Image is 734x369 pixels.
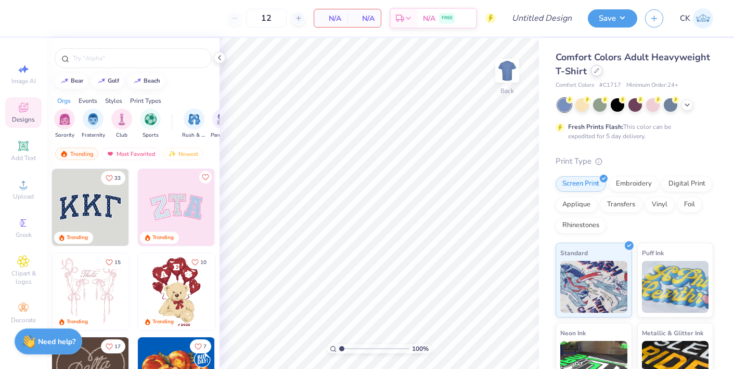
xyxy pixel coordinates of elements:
[114,344,121,349] span: 17
[108,78,119,84] div: golf
[138,169,215,246] img: 9980f5e8-e6a1-4b4a-8839-2b0e9349023c
[55,131,74,139] span: Sorority
[211,109,235,139] button: filter button
[662,176,712,192] div: Digital Print
[54,109,75,139] div: filter for Sorority
[599,81,621,90] span: # C1717
[82,131,105,139] span: Fraternity
[497,60,518,81] img: Back
[168,150,176,157] img: Newest.gif
[680,8,713,29] a: CK
[190,339,211,353] button: Like
[211,131,235,139] span: Parent's Weekend
[182,109,206,139] button: filter button
[152,234,174,242] div: Trending
[560,261,627,313] img: Standard
[101,148,160,160] div: Most Favorited
[11,154,36,162] span: Add Text
[52,169,129,246] img: 3b9aba4f-e317-4aa7-a679-c95a879539bd
[87,113,99,125] img: Fraternity Image
[211,109,235,139] div: filter for Parent's Weekend
[693,8,713,29] img: Chris Kolbas
[320,13,341,24] span: N/A
[145,113,157,125] img: Sports Image
[144,78,160,84] div: beach
[568,123,623,131] strong: Fresh Prints Flash:
[556,155,713,167] div: Print Type
[52,253,129,330] img: 83dda5b0-2158-48ca-832c-f6b4ef4c4536
[111,109,132,139] div: filter for Club
[101,339,125,353] button: Like
[116,113,127,125] img: Club Image
[680,12,690,24] span: CK
[57,96,71,106] div: Orgs
[72,53,205,63] input: Try "Alpha"
[101,171,125,185] button: Like
[556,197,597,213] div: Applique
[214,169,291,246] img: 5ee11766-d822-42f5-ad4e-763472bf8dcf
[128,169,205,246] img: edfb13fc-0e43-44eb-bea2-bf7fc0dd67f9
[105,96,122,106] div: Styles
[5,269,42,286] span: Clipart & logos
[642,247,664,258] span: Puff Ink
[500,86,514,96] div: Back
[140,109,161,139] div: filter for Sports
[609,176,659,192] div: Embroidery
[54,109,75,139] button: filter button
[60,78,69,84] img: trend_line.gif
[128,253,205,330] img: d12a98c7-f0f7-4345-bf3a-b9f1b718b86e
[140,109,161,139] button: filter button
[114,260,121,265] span: 15
[246,9,287,28] input: – –
[588,9,637,28] button: Save
[182,131,206,139] span: Rush & Bid
[568,122,696,141] div: This color can be expedited for 5 day delivery.
[642,327,703,338] span: Metallic & Glitter Ink
[116,131,127,139] span: Club
[442,15,453,22] span: FREE
[560,327,586,338] span: Neon Ink
[199,171,212,183] button: Like
[556,218,606,233] div: Rhinestones
[152,318,174,326] div: Trending
[92,73,124,89] button: golf
[38,337,75,347] strong: Need help?
[214,253,291,330] img: e74243e0-e378-47aa-a400-bc6bcb25063a
[114,176,121,181] span: 33
[11,316,36,324] span: Decorate
[203,344,207,349] span: 7
[138,253,215,330] img: 587403a7-0594-4a7f-b2bd-0ca67a3ff8dd
[626,81,678,90] span: Minimum Order: 24 +
[59,113,71,125] img: Sorority Image
[187,255,211,269] button: Like
[130,96,161,106] div: Print Types
[163,148,203,160] div: Newest
[11,77,36,85] span: Image AI
[97,78,106,84] img: trend_line.gif
[127,73,165,89] button: beach
[200,260,207,265] span: 10
[143,131,159,139] span: Sports
[79,96,97,106] div: Events
[60,150,68,157] img: trending.gif
[556,51,710,77] span: Comfort Colors Adult Heavyweight T-Shirt
[71,78,83,84] div: bear
[16,231,32,239] span: Greek
[504,8,580,29] input: Untitled Design
[217,113,229,125] img: Parent's Weekend Image
[111,109,132,139] button: filter button
[67,234,88,242] div: Trending
[82,109,105,139] button: filter button
[412,344,429,353] span: 100 %
[101,255,125,269] button: Like
[188,113,200,125] img: Rush & Bid Image
[67,318,88,326] div: Trending
[556,81,594,90] span: Comfort Colors
[55,73,88,89] button: bear
[556,176,606,192] div: Screen Print
[106,150,114,157] img: most_fav.gif
[645,197,674,213] div: Vinyl
[354,13,375,24] span: N/A
[642,261,709,313] img: Puff Ink
[423,13,435,24] span: N/A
